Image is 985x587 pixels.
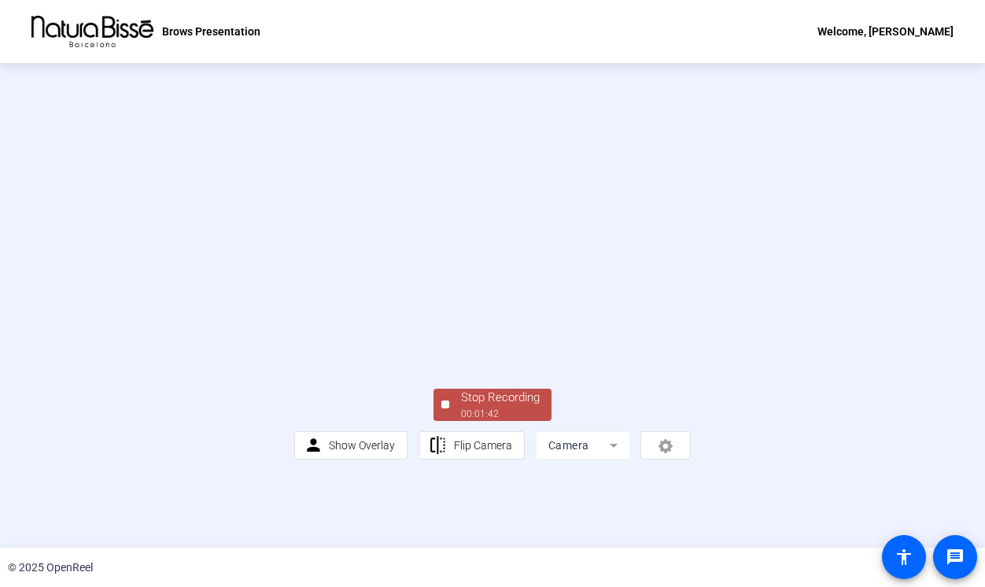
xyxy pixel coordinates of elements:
p: Brows Presentation [162,22,260,41]
mat-icon: flip [428,436,448,456]
button: Show Overlay [294,431,408,460]
div: 00:01:42 [461,407,540,421]
div: Stop Recording [461,389,540,407]
div: © 2025 OpenReel [8,559,93,576]
mat-icon: person [304,436,323,456]
mat-icon: message [946,548,965,567]
img: OpenReel logo [31,16,154,47]
button: Flip Camera [419,431,525,460]
span: Show Overlay [329,439,395,452]
button: Stop Recording00:01:42 [433,389,552,421]
span: Flip Camera [454,439,512,452]
mat-icon: accessibility [895,548,913,567]
div: Welcome, [PERSON_NAME] [817,22,954,41]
